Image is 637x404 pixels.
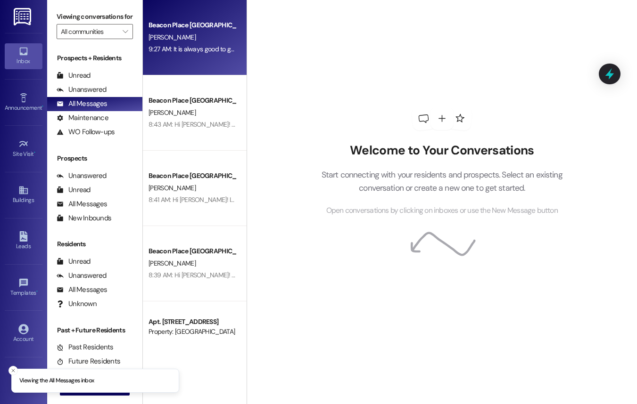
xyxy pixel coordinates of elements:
div: Prospects [47,154,142,163]
a: Site Visit • [5,136,42,162]
img: ResiDesk Logo [14,8,33,25]
div: Unread [57,185,91,195]
div: Unknown [57,299,97,309]
span: Open conversations by clicking on inboxes or use the New Message button [326,205,558,217]
a: Templates • [5,275,42,300]
div: Beacon Place [GEOGRAPHIC_DATA] Prospect [149,171,236,181]
i:  [123,28,128,35]
span: [PERSON_NAME] [149,259,196,267]
a: Support [5,367,42,393]
div: Beacon Place [GEOGRAPHIC_DATA] Prospect [149,96,236,105]
p: Viewing the All Messages inbox [19,377,94,385]
span: • [36,288,38,295]
div: New Inbounds [57,213,111,223]
div: Beacon Place [GEOGRAPHIC_DATA] Prospect [149,20,236,30]
div: WO Follow-ups [57,127,115,137]
span: • [34,149,35,156]
p: Start connecting with your residents and prospects. Select an existing conversation or create a n... [307,168,577,195]
div: 8:39 AM: Hi [PERSON_NAME]! This is [PERSON_NAME] from [GEOGRAPHIC_DATA]. I wanted to see if you'r... [149,271,546,279]
div: Unanswered [57,171,107,181]
span: [PERSON_NAME] [149,108,196,117]
a: Account [5,321,42,347]
div: Property: [GEOGRAPHIC_DATA] [GEOGRAPHIC_DATA] [149,327,236,337]
div: Unanswered [57,271,107,281]
span: [PERSON_NAME] [149,184,196,192]
a: Inbox [5,43,42,69]
div: Beacon Place [GEOGRAPHIC_DATA] Prospect [149,246,236,256]
div: All Messages [57,199,107,209]
div: Unread [57,71,91,81]
div: All Messages [57,285,107,295]
div: Past Residents [57,342,114,352]
h2: Welcome to Your Conversations [307,143,577,158]
div: 9:27 AM: It is always good to get a head start! We are open [DATE]-[DATE] 8:30-5:30 and [DATE] 10... [149,45,592,53]
a: Buildings [5,182,42,208]
span: • [42,103,43,110]
div: Unanswered [57,85,107,95]
div: Maintenance [57,113,108,123]
input: All communities [61,24,118,39]
div: 8:43 AM: Hi [PERSON_NAME]! I wanted to reach out to see if you are still interested in leasing a ... [149,120,569,129]
div: Apt. [STREET_ADDRESS] [149,317,236,327]
span: [PERSON_NAME] [149,33,196,41]
div: Past + Future Residents [47,325,142,335]
label: Viewing conversations for [57,9,133,24]
div: Future Residents [57,356,120,366]
div: All Messages [57,99,107,109]
a: Leads [5,228,42,254]
button: Close toast [8,366,18,375]
div: Unread [57,257,91,267]
div: Prospects + Residents [47,53,142,63]
div: Residents [47,239,142,249]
